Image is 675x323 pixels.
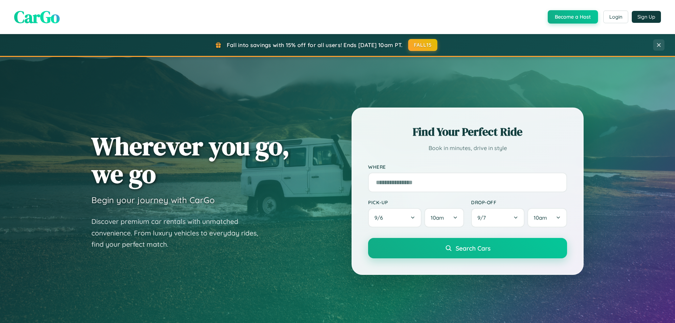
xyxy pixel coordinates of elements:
[14,5,60,28] span: CarGo
[456,244,490,252] span: Search Cars
[91,195,215,205] h3: Begin your journey with CarGo
[471,199,567,205] label: Drop-off
[471,208,525,227] button: 9/7
[368,238,567,258] button: Search Cars
[91,132,290,188] h1: Wherever you go, we go
[368,124,567,140] h2: Find Your Perfect Ride
[632,11,661,23] button: Sign Up
[603,11,628,23] button: Login
[368,199,464,205] label: Pick-up
[548,10,598,24] button: Become a Host
[431,214,444,221] span: 10am
[91,216,267,250] p: Discover premium car rentals with unmatched convenience. From luxury vehicles to everyday rides, ...
[368,143,567,153] p: Book in minutes, drive in style
[227,41,403,49] span: Fall into savings with 15% off for all users! Ends [DATE] 10am PT.
[368,164,567,170] label: Where
[424,208,464,227] button: 10am
[534,214,547,221] span: 10am
[374,214,386,221] span: 9 / 6
[477,214,489,221] span: 9 / 7
[408,39,438,51] button: FALL15
[368,208,422,227] button: 9/6
[527,208,567,227] button: 10am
